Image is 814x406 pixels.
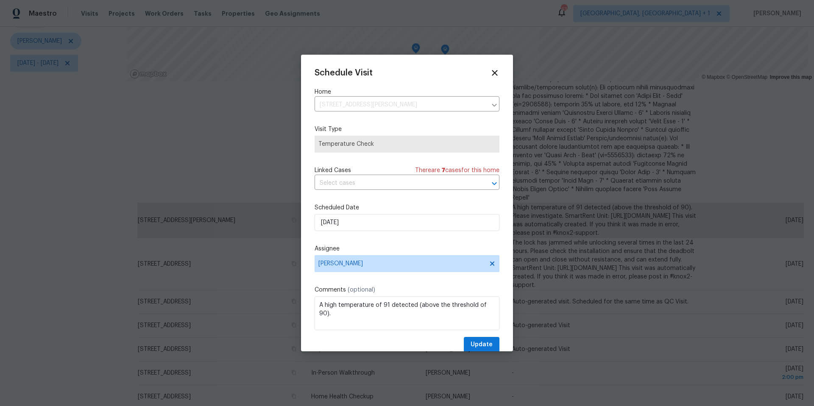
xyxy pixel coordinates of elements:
label: Visit Type [315,125,499,133]
label: Comments [315,286,499,294]
span: Schedule Visit [315,69,373,77]
span: Close [490,68,499,78]
span: 7 [442,167,445,173]
span: (optional) [348,287,375,293]
span: Update [471,339,493,350]
input: Enter in an address [315,98,487,111]
button: Update [464,337,499,353]
input: M/D/YYYY [315,214,499,231]
textarea: A high temperature of 91 detected (above the threshold of 90). Please investigate. SmartRent Unit... [315,296,499,330]
span: There are case s for this home [415,166,499,175]
span: [PERSON_NAME] [318,260,485,267]
label: Assignee [315,245,499,253]
input: Select cases [315,177,476,190]
span: Linked Cases [315,166,351,175]
span: Temperature Check [318,140,496,148]
button: Open [488,178,500,189]
label: Scheduled Date [315,203,499,212]
label: Home [315,88,499,96]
